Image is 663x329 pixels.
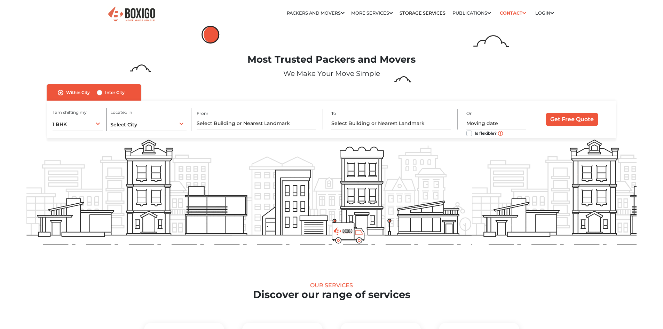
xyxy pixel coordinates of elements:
label: I am shifting my [53,109,87,116]
label: Within City [66,88,90,97]
label: On [466,110,473,117]
a: Login [535,10,554,16]
label: Is flexible? [475,129,497,136]
input: Get Free Quote [546,113,598,126]
div: Our Services [26,282,637,289]
img: move_date_info [498,131,503,136]
input: Select Building or Nearest Landmark [331,117,451,130]
label: From [197,110,208,117]
a: Storage Services [400,10,445,16]
img: Boxigo [107,6,156,23]
label: To [331,110,336,117]
h1: Most Trusted Packers and Movers [26,54,637,65]
a: Packers and Movers [287,10,345,16]
input: Moving date [466,117,526,130]
a: Contact [498,8,529,18]
a: Publications [452,10,491,16]
label: Located in [110,109,132,116]
span: Select City [110,122,137,128]
img: boxigo_prackers_and_movers_truck [332,222,365,244]
h2: Discover our range of services [26,289,637,301]
p: We Make Your Move Simple [26,68,637,79]
a: More services [351,10,393,16]
input: Select Building or Nearest Landmark [197,117,316,130]
label: Inter City [105,88,125,97]
span: 1 BHK [53,121,67,127]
